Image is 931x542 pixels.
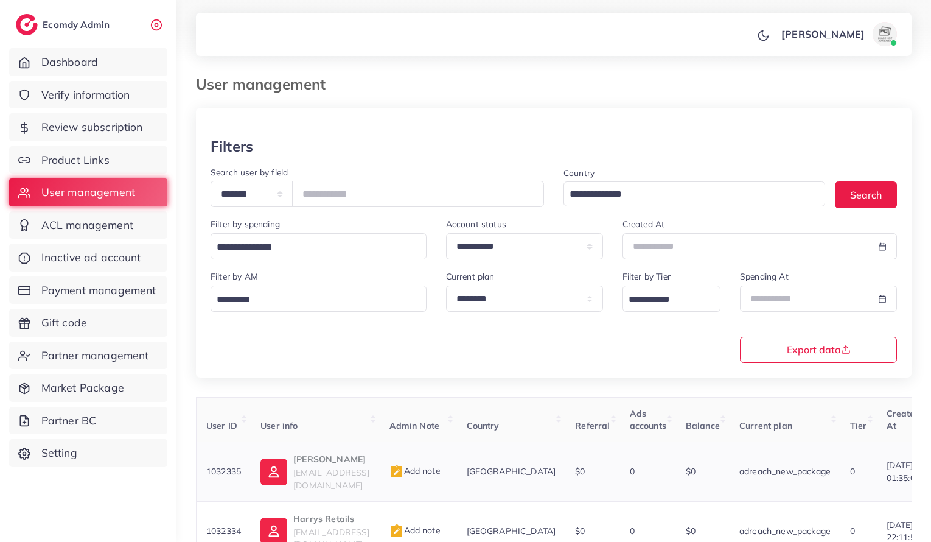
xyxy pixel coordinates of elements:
div: Search for option [622,286,720,312]
span: 0 [850,466,855,477]
h2: Ecomdy Admin [43,19,113,30]
div: Search for option [211,233,427,259]
img: admin_note.cdd0b510.svg [389,465,404,479]
a: Market Package [9,374,167,402]
span: Inactive ad account [41,250,141,266]
a: Partner BC [9,407,167,435]
span: adreach_new_package [739,466,831,477]
a: logoEcomdy Admin [16,14,113,35]
label: Country [563,167,595,179]
p: [PERSON_NAME] [781,27,865,41]
span: 0 [850,526,855,537]
span: Payment management [41,283,156,298]
span: Balance [686,420,720,431]
div: Search for option [211,286,427,312]
span: Create At [887,408,915,431]
span: Partner BC [41,413,97,429]
span: 0 [630,466,635,477]
input: Search for option [624,290,705,309]
button: Export data [740,337,897,363]
label: Current plan [446,270,495,283]
span: User management [41,185,135,200]
span: 1032335 [206,466,241,477]
span: Gift code [41,315,87,331]
a: User management [9,178,167,206]
span: Partner management [41,348,149,364]
span: ACL management [41,217,133,233]
button: Search [835,181,897,208]
span: 1032334 [206,526,241,537]
span: Verify information [41,87,130,103]
a: Review subscription [9,113,167,141]
a: Product Links [9,146,167,174]
a: Inactive ad account [9,244,167,272]
span: $0 [686,466,696,477]
span: [EMAIL_ADDRESS][DOMAIN_NAME] [293,467,369,490]
input: Search for option [565,185,809,204]
span: Current plan [739,420,792,431]
span: Review subscription [41,119,143,135]
a: Partner management [9,342,167,370]
span: Market Package [41,380,124,396]
input: Search for option [212,238,411,257]
p: [PERSON_NAME] [293,452,369,466]
img: logo [16,14,38,35]
span: Add note [389,525,441,536]
img: avatar [873,22,897,46]
span: $0 [575,466,585,477]
label: Filter by spending [211,218,280,230]
img: ic-user-info.36bf1079.svg [260,459,287,485]
a: [PERSON_NAME][EMAIL_ADDRESS][DOMAIN_NAME] [260,452,369,491]
label: Account status [446,218,506,230]
label: Search user by field [211,166,288,178]
div: Search for option [563,181,825,206]
span: Referral [575,420,610,431]
span: Product Links [41,152,110,168]
span: Ads accounts [630,408,666,431]
span: Admin Note [389,420,440,431]
span: Add note [389,465,441,476]
span: User ID [206,420,237,431]
label: Created At [622,218,665,230]
span: [GEOGRAPHIC_DATA] [467,466,556,477]
a: ACL management [9,211,167,239]
span: Export data [787,345,851,354]
span: Dashboard [41,54,98,70]
h3: Filters [211,138,253,155]
span: Setting [41,445,77,461]
span: $0 [575,526,585,537]
label: Filter by AM [211,270,258,283]
a: Verify information [9,81,167,109]
span: [DATE] 01:35:07 [887,459,920,484]
span: User info [260,420,298,431]
span: Country [467,420,500,431]
span: 0 [630,526,635,537]
a: Setting [9,439,167,467]
a: Gift code [9,309,167,337]
span: adreach_new_package [739,526,831,537]
a: [PERSON_NAME]avatar [775,22,902,46]
label: Filter by Tier [622,270,671,283]
a: Payment management [9,276,167,304]
span: Tier [850,420,867,431]
a: Dashboard [9,48,167,76]
span: [GEOGRAPHIC_DATA] [467,526,556,537]
span: $0 [686,526,696,537]
label: Spending At [740,270,789,283]
h3: User management [196,76,335,93]
img: admin_note.cdd0b510.svg [389,524,404,538]
p: Harrys Retails [293,512,369,526]
input: Search for option [212,290,411,309]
